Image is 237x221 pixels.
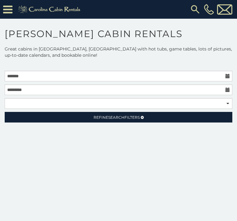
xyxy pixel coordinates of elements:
[16,4,85,14] img: Khaki-logo.png
[94,115,140,120] span: Refine Filters
[108,115,124,120] span: Search
[190,4,201,15] img: search-regular.svg
[5,112,232,123] a: RefineSearchFilters
[202,4,215,15] a: [PHONE_NUMBER]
